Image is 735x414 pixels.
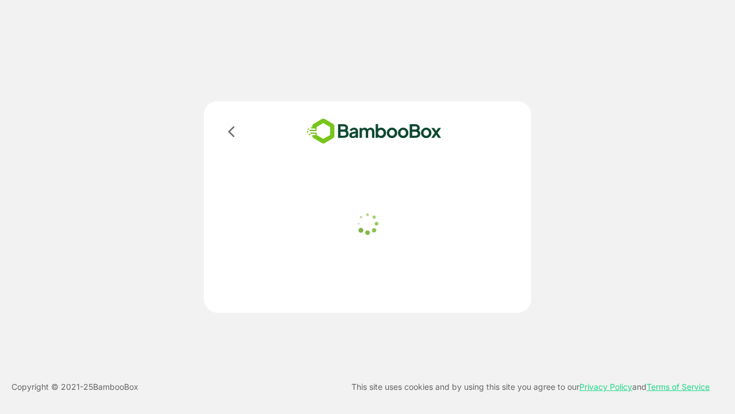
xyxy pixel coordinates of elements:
img: bamboobox [290,115,458,148]
p: This site uses cookies and by using this site you agree to our and [351,380,710,394]
a: Terms of Service [647,382,710,392]
img: loader [353,209,382,238]
a: Privacy Policy [579,382,632,392]
p: Copyright © 2021- 25 BambooBox [11,380,138,394]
